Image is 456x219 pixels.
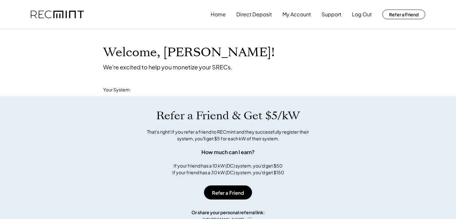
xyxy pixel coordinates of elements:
button: Refer a Friend [382,10,425,19]
div: Or share your personal referral link: [191,209,265,216]
div: That's right! If you refer a friend to RECmint and they successfully register their system, you'l... [140,129,316,142]
div: If your friend has a 10 kW (DC) system, you'd get $50 If your friend has a 30 kW (DC) system, you... [172,162,284,176]
button: Refer a Friend [204,185,252,199]
button: Support [322,8,341,21]
div: How much can I earn? [201,148,255,156]
img: recmint-logotype%403x.png [31,11,84,19]
button: My Account [282,8,311,21]
button: Direct Deposit [236,8,272,21]
h1: Refer a Friend & Get $5/kW [156,109,300,122]
button: Home [211,8,226,21]
div: We're excited to help you monetize your SRECs. [103,63,232,71]
h1: Welcome, [PERSON_NAME]! [103,45,275,60]
div: Your System: [103,87,131,93]
button: Log Out [352,8,372,21]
